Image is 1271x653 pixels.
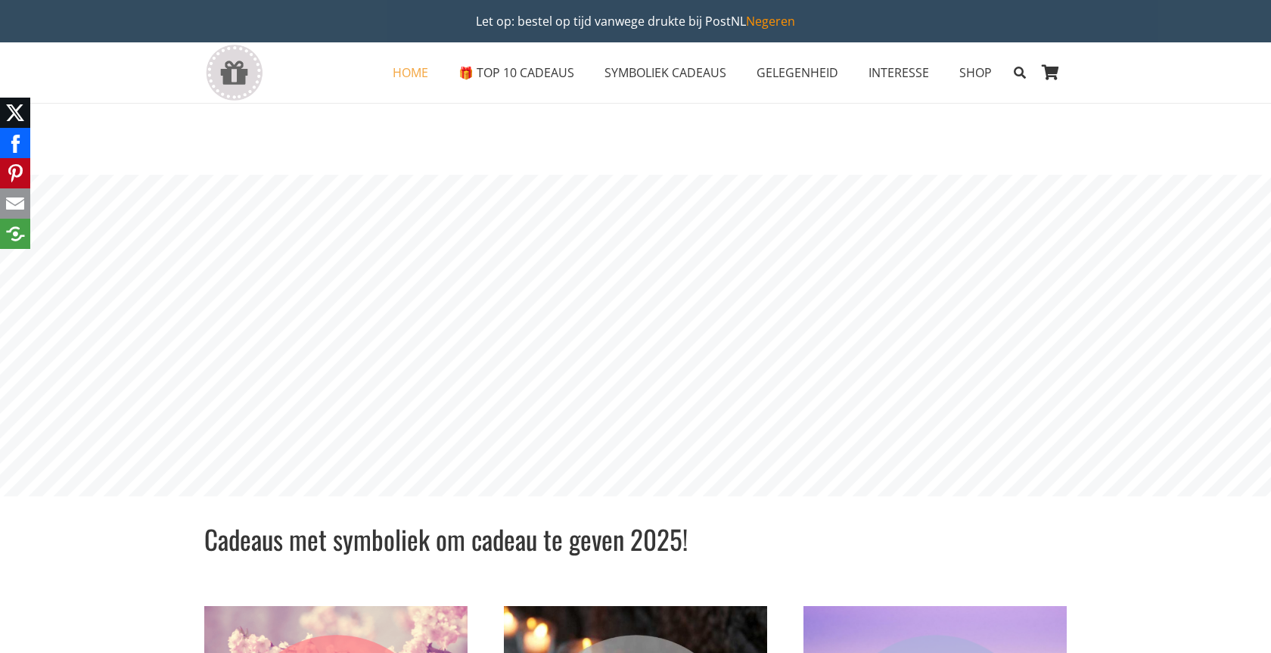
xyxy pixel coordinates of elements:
a: HOMEHOME Menu [378,54,443,92]
span: INTERESSE [869,64,929,81]
a: SYMBOLIEK CADEAUSSYMBOLIEK CADEAUS Menu [589,54,741,92]
a: Negeren [746,13,795,30]
a: SHOPSHOP Menu [944,54,1007,92]
a: gift-box-icon-grey-inspirerendwinkelen [204,45,264,101]
span: 🎁 TOP 10 CADEAUS [458,64,574,81]
a: Zoeken [1007,54,1033,92]
a: INTERESSEINTERESSE Menu [853,54,944,92]
span: HOME [393,64,428,81]
span: GELEGENHEID [757,64,838,81]
span: SYMBOLIEK CADEAUS [604,64,726,81]
a: 🎁 TOP 10 CADEAUS🎁 TOP 10 CADEAUS Menu [443,54,589,92]
a: Winkelwagen [1033,42,1067,103]
span: SHOP [959,64,992,81]
h1: Cadeaus met symboliek om cadeau te geven 2025! [204,521,1067,558]
a: GELEGENHEIDGELEGENHEID Menu [741,54,853,92]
